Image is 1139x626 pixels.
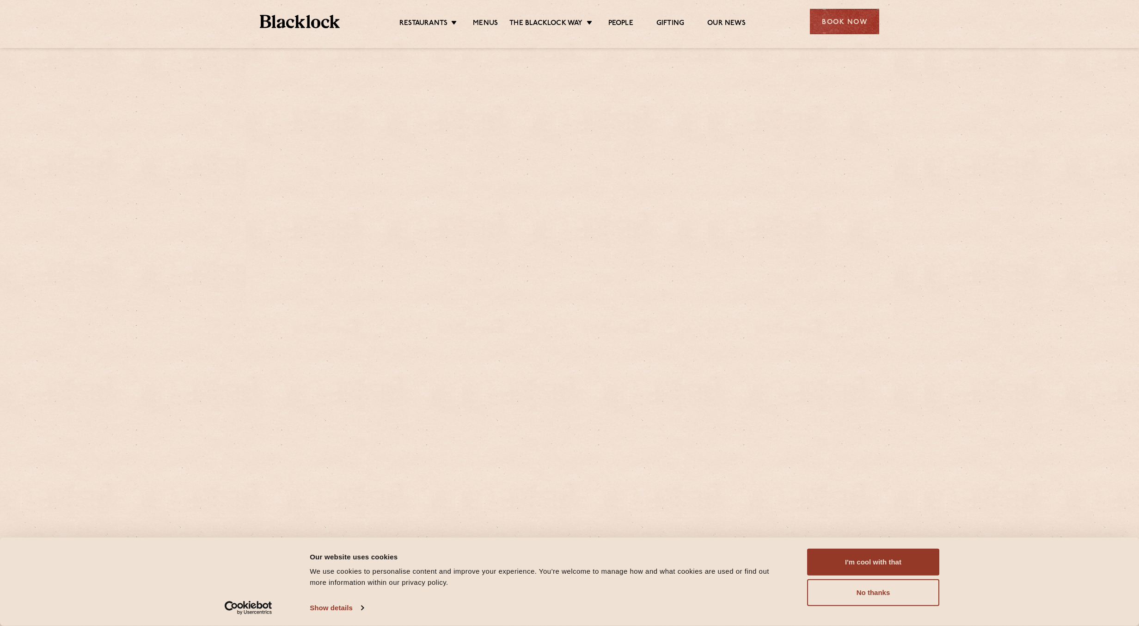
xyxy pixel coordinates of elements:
div: Our website uses cookies [310,551,786,562]
a: People [608,19,633,29]
img: BL_Textured_Logo-footer-cropped.svg [260,15,340,28]
a: Gifting [656,19,684,29]
button: No thanks [807,579,939,606]
div: We use cookies to personalise content and improve your experience. You're welcome to manage how a... [310,566,786,588]
a: Show details [310,601,363,615]
a: Our News [707,19,746,29]
a: Restaurants [399,19,447,29]
a: Menus [473,19,498,29]
div: Book Now [810,9,879,34]
a: The Blacklock Way [509,19,582,29]
a: Usercentrics Cookiebot - opens in a new window [208,601,289,615]
button: I'm cool with that [807,549,939,576]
